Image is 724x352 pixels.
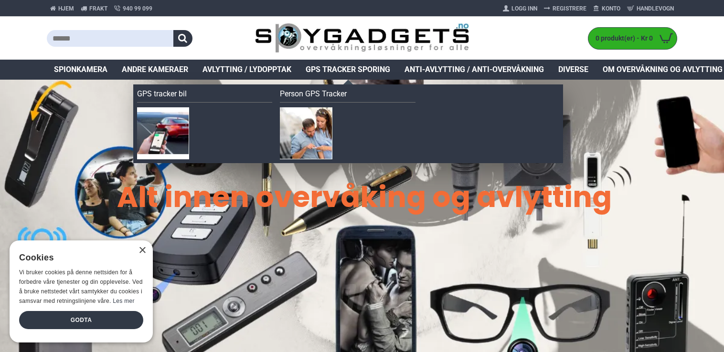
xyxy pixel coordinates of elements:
[298,60,397,80] a: GPS Tracker Sporing
[195,60,298,80] a: Avlytting / Lydopptak
[19,269,143,304] span: Vi bruker cookies på denne nettsiden for å forbedre våre tjenester og din opplevelse. Ved å bruke...
[138,247,146,254] div: Close
[405,64,544,75] span: Anti-avlytting / Anti-overvåkning
[588,28,677,49] a: 0 produkt(er) - Kr 0
[280,88,415,103] a: Person GPS Tracker
[255,23,469,54] img: SpyGadgets.no
[113,298,134,304] a: Les mer, opens a new window
[553,4,586,13] span: Registrere
[541,1,590,16] a: Registrere
[511,4,537,13] span: Logg Inn
[123,4,152,13] span: 940 99 099
[122,64,188,75] span: Andre kameraer
[19,248,137,268] div: Cookies
[137,107,189,159] img: GPS tracker bil
[306,64,390,75] span: GPS Tracker Sporing
[202,64,291,75] span: Avlytting / Lydopptak
[590,1,624,16] a: Konto
[551,60,596,80] a: Diverse
[588,33,655,43] span: 0 produkt(er) - Kr 0
[58,4,74,13] span: Hjem
[115,60,195,80] a: Andre kameraer
[397,60,551,80] a: Anti-avlytting / Anti-overvåkning
[19,311,143,329] div: Godta
[602,4,620,13] span: Konto
[637,4,674,13] span: Handlevogn
[624,1,677,16] a: Handlevogn
[500,1,541,16] a: Logg Inn
[603,64,723,75] span: Om overvåkning og avlytting
[54,64,107,75] span: Spionkamera
[89,4,107,13] span: Frakt
[47,60,115,80] a: Spionkamera
[280,107,332,159] img: Person GPS Tracker
[137,88,273,103] a: GPS tracker bil
[558,64,588,75] span: Diverse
